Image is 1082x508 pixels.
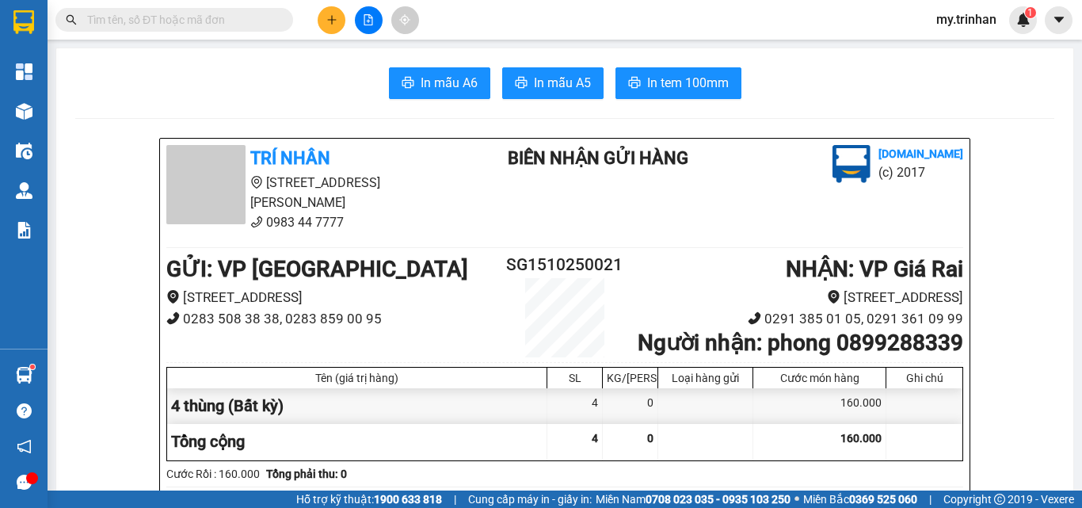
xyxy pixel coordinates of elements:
div: 4 thùng (Bất kỳ) [167,388,547,424]
img: logo.jpg [832,145,871,183]
span: phone [250,216,263,228]
span: In mẫu A6 [421,73,478,93]
span: 4 [592,432,598,445]
strong: 0708 023 035 - 0935 103 250 [646,493,791,506]
span: 0 [647,432,653,445]
span: ⚪️ [794,496,799,502]
span: 160.000 [840,432,882,445]
span: environment [250,176,263,189]
span: Miền Bắc [803,491,917,508]
span: notification [17,439,32,454]
span: Cung cấp máy in - giấy in: [468,491,592,508]
span: my.trinhan [924,10,1009,29]
span: environment [166,290,180,304]
li: [STREET_ADDRESS] [166,287,498,308]
b: BIÊN NHẬN GỬI HÀNG [508,148,688,168]
div: 4 [547,388,603,424]
span: caret-down [1052,13,1066,27]
span: In tem 100mm [647,73,729,93]
sup: 1 [1025,7,1036,18]
div: Cước Rồi : 160.000 [166,465,260,483]
span: phone [748,311,761,325]
strong: 0369 525 060 [849,493,917,506]
span: In mẫu A5 [534,73,591,93]
span: file-add [363,14,374,25]
span: aim [399,14,410,25]
img: warehouse-icon [16,143,32,159]
span: Miền Nam [596,491,791,508]
div: Tên (giá trị hàng) [171,372,543,384]
div: 0 [603,388,658,424]
img: warehouse-icon [16,367,32,384]
img: dashboard-icon [16,63,32,80]
img: solution-icon [16,222,32,239]
span: search [66,14,77,25]
span: 1 [1027,7,1033,18]
h2: SG1510250021 [498,252,631,278]
button: printerIn mẫu A5 [502,67,604,99]
span: environment [827,290,840,304]
div: KG/[PERSON_NAME] [607,372,653,384]
li: (c) 2017 [878,162,963,182]
sup: 1 [30,365,35,369]
strong: 1900 633 818 [374,493,442,506]
b: [DOMAIN_NAME] [878,147,963,160]
span: Hỗ trợ kỹ thuật: [296,491,442,508]
img: warehouse-icon [16,182,32,199]
button: aim [391,6,419,34]
span: plus [326,14,337,25]
li: 0983 44 7777 [166,212,461,232]
span: printer [515,76,528,91]
b: Tổng phải thu: 0 [266,468,347,480]
div: Ghi chú [890,372,958,384]
div: 160.000 [753,388,886,424]
b: TRÍ NHÂN [250,148,330,168]
li: 0291 385 01 05, 0291 361 09 99 [631,308,963,330]
b: GỬI : VP [GEOGRAPHIC_DATA] [166,256,468,282]
button: file-add [355,6,383,34]
b: Người nhận : phong 0899288339 [638,330,963,356]
b: NHẬN : VP Giá Rai [786,256,963,282]
span: copyright [994,494,1005,505]
li: [STREET_ADDRESS] [631,287,963,308]
span: | [929,491,932,508]
img: icon-new-feature [1016,13,1031,27]
li: [STREET_ADDRESS][PERSON_NAME] [166,173,461,212]
span: phone [166,311,180,325]
span: question-circle [17,403,32,418]
div: Loại hàng gửi [662,372,749,384]
input: Tìm tên, số ĐT hoặc mã đơn [87,11,274,29]
li: 0283 508 38 38, 0283 859 00 95 [166,308,498,330]
button: plus [318,6,345,34]
img: logo-vxr [13,10,34,34]
span: message [17,475,32,490]
div: SL [551,372,598,384]
span: Tổng cộng [171,432,245,451]
button: caret-down [1045,6,1072,34]
span: | [454,491,456,508]
img: warehouse-icon [16,103,32,120]
button: printerIn tem 100mm [615,67,741,99]
div: Cước món hàng [757,372,882,384]
span: printer [628,76,641,91]
button: printerIn mẫu A6 [389,67,490,99]
span: printer [402,76,414,91]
